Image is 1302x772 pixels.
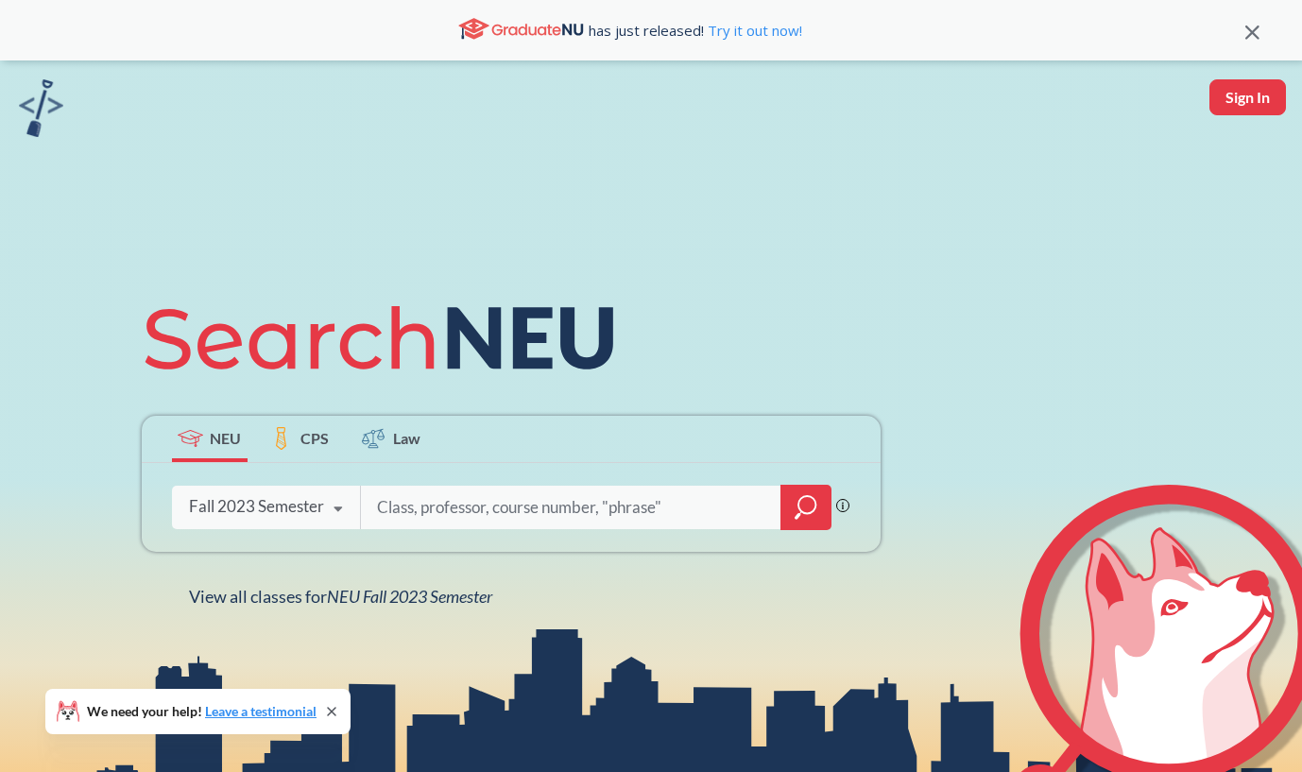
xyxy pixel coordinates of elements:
span: Law [393,427,420,449]
div: magnifying glass [780,485,831,530]
a: Try it out now! [704,21,802,40]
span: We need your help! [87,705,317,718]
input: Class, professor, course number, "phrase" [375,488,768,527]
a: sandbox logo [19,79,63,143]
span: CPS [300,427,329,449]
svg: magnifying glass [795,494,817,521]
span: has just released! [589,20,802,41]
img: sandbox logo [19,79,63,137]
button: Sign In [1209,79,1286,115]
span: NEU Fall 2023 Semester [327,586,492,607]
a: Leave a testimonial [205,703,317,719]
div: Fall 2023 Semester [189,496,324,517]
span: NEU [210,427,241,449]
span: View all classes for [189,586,492,607]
